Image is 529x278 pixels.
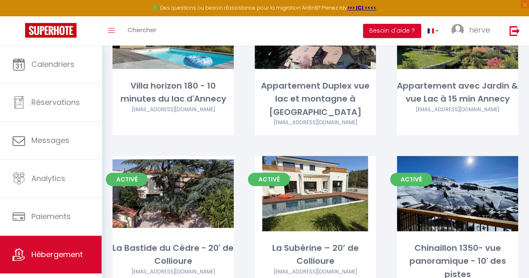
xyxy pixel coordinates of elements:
span: Activé [390,173,432,186]
a: ... herve [445,16,501,46]
div: Appartement Duplex vue lac et montagne à [GEOGRAPHIC_DATA] [255,79,376,119]
div: Airbnb [112,106,234,114]
span: Chercher [128,26,156,34]
img: ... [451,24,464,36]
img: Super Booking [25,23,77,38]
a: Chercher [121,16,163,46]
div: Airbnb [255,119,376,127]
a: >>> ICI <<<< [347,4,376,11]
span: Réservations [31,97,80,107]
span: Hébergement [31,249,83,260]
span: herve [469,25,490,35]
div: Airbnb [397,106,518,114]
div: Airbnb [255,268,376,276]
div: La Bastide du Cèdre - 20' de Collioure [112,242,234,268]
img: logout [509,26,520,36]
span: Activé [248,173,290,186]
button: Besoin d'aide ? [363,24,421,38]
span: Paiements [31,211,71,222]
span: Messages [31,135,69,145]
span: Analytics [31,173,65,184]
div: Villa horizon 180 - 10 minutes du lac d'Annecy [112,79,234,106]
div: Airbnb [112,268,234,276]
span: Activé [106,173,148,186]
div: La Subérine – 20’ de Collioure [255,242,376,268]
span: Calendriers [31,59,74,69]
div: Appartement avec Jardin & vue Lac à 15 min Annecy [397,79,518,106]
